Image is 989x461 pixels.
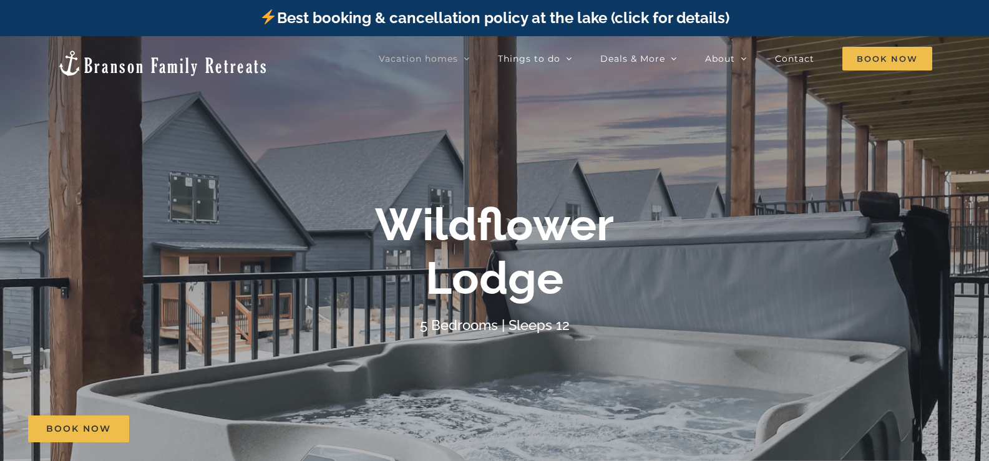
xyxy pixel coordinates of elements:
span: Vacation homes [379,54,458,63]
h4: 5 Bedrooms | Sleeps 12 [420,317,570,333]
a: Vacation homes [379,46,470,71]
a: Deals & More [600,46,677,71]
a: Best booking & cancellation policy at the lake (click for details) [260,9,729,27]
b: Wildflower Lodge [375,198,614,304]
span: Book Now [842,47,932,70]
span: Deals & More [600,54,665,63]
span: Things to do [498,54,560,63]
span: Contact [775,54,814,63]
a: Book Now [28,415,129,442]
img: ⚡️ [261,9,276,24]
span: Book Now [46,424,111,434]
a: Things to do [498,46,572,71]
a: About [705,46,747,71]
span: About [705,54,735,63]
a: Contact [775,46,814,71]
nav: Main Menu [379,46,932,71]
img: Branson Family Retreats Logo [57,49,268,77]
